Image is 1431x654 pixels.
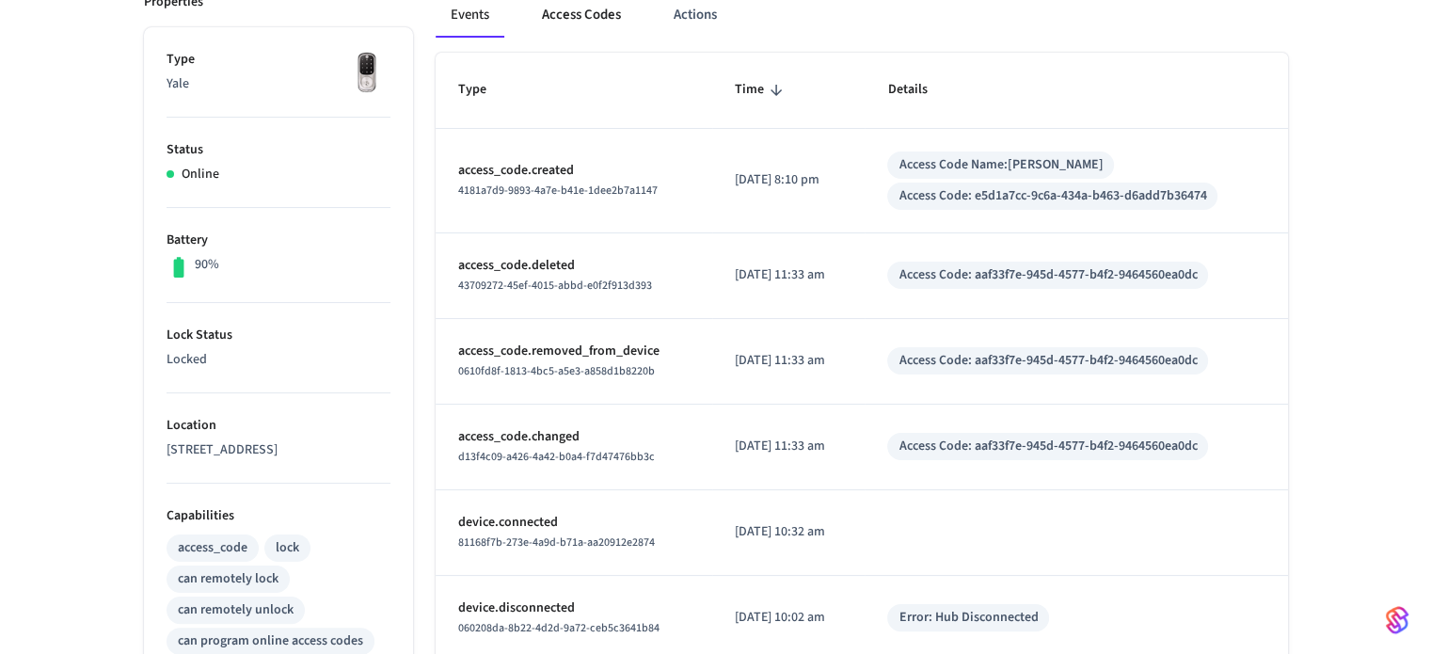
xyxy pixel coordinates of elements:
p: Capabilities [167,506,390,526]
p: [DATE] 11:33 am [735,265,842,285]
p: Status [167,140,390,160]
div: Access Code: aaf33f7e-945d-4577-b4f2-9464560ea0dc [898,437,1197,456]
div: Access Code: aaf33f7e-945d-4577-b4f2-9464560ea0dc [898,265,1197,285]
span: d13f4c09-a426-4a42-b0a4-f7d47476bb3c [458,449,655,465]
p: 90% [195,255,219,275]
p: access_code.created [458,161,691,181]
p: [STREET_ADDRESS] [167,440,390,460]
div: Access Code: aaf33f7e-945d-4577-b4f2-9464560ea0dc [898,351,1197,371]
p: [DATE] 8:10 pm [735,170,842,190]
p: access_code.removed_from_device [458,342,691,361]
p: access_code.deleted [458,256,691,276]
p: [DATE] 11:33 am [735,351,842,371]
div: Error: Hub Disconnected [898,608,1038,628]
p: Online [182,165,219,184]
span: 4181a7d9-9893-4a7e-b41e-1dee2b7a1147 [458,183,658,199]
div: can program online access codes [178,631,363,651]
div: Access Code: e5d1a7cc-9c6a-434a-b463-d6add7b36474 [898,186,1206,206]
p: Locked [167,350,390,370]
p: Location [167,416,390,436]
div: access_code [178,538,247,558]
p: access_code.changed [458,427,691,447]
div: can remotely unlock [178,600,294,620]
p: Lock Status [167,326,390,345]
p: device.connected [458,513,691,533]
span: Details [887,75,951,104]
span: 81168f7b-273e-4a9d-b71a-aa20912e2874 [458,534,655,550]
span: 060208da-8b22-4d2d-9a72-ceb5c3641b84 [458,620,660,636]
p: Yale [167,74,390,94]
div: lock [276,538,299,558]
p: [DATE] 10:02 am [735,608,842,628]
img: Yale Assure Touchscreen Wifi Smart Lock, Satin Nickel, Front [343,50,390,97]
span: Type [458,75,511,104]
p: [DATE] 10:32 am [735,522,842,542]
span: 43709272-45ef-4015-abbd-e0f2f913d393 [458,278,652,294]
span: 0610fd8f-1813-4bc5-a5e3-a858d1b8220b [458,363,655,379]
span: Time [735,75,788,104]
p: Battery [167,231,390,250]
img: SeamLogoGradient.69752ec5.svg [1386,605,1408,635]
div: Access Code Name: [PERSON_NAME] [898,155,1103,175]
p: Type [167,50,390,70]
p: [DATE] 11:33 am [735,437,842,456]
p: device.disconnected [458,598,691,618]
div: can remotely lock [178,569,278,589]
